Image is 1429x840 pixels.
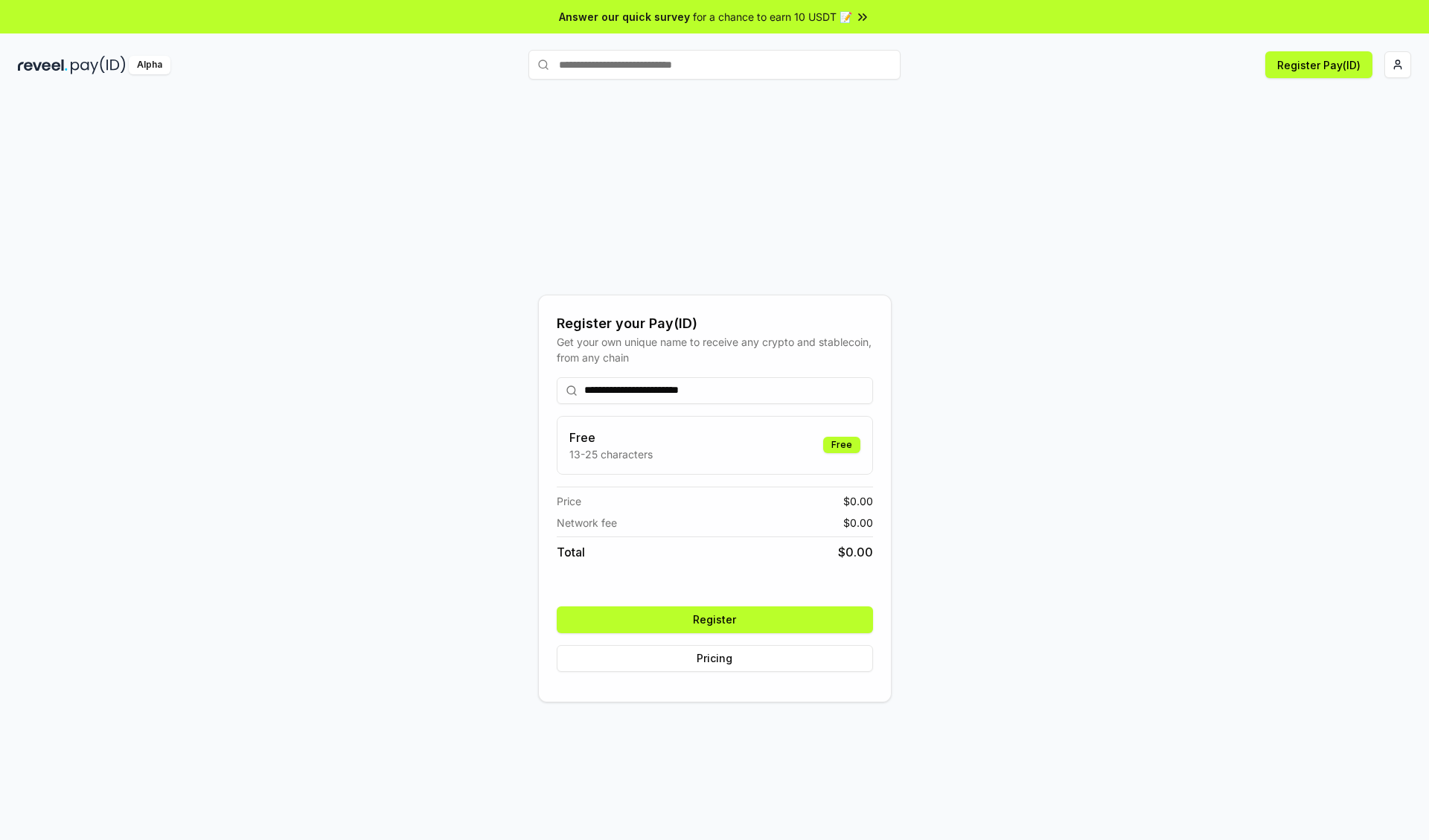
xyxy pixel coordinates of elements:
[557,334,873,365] div: Get your own unique name to receive any crypto and stablecoin, from any chain
[569,429,653,446] h3: Free
[557,515,617,530] span: Network fee
[843,493,873,509] span: $ 0.00
[559,9,690,25] span: Answer our quick survey
[823,437,860,453] div: Free
[18,56,68,74] img: reveel_dark
[129,56,170,74] div: Alpha
[693,9,852,25] span: for a chance to earn 10 USDT 📝
[838,543,873,561] span: $ 0.00
[1265,51,1372,78] button: Register Pay(ID)
[557,645,873,672] button: Pricing
[557,493,581,509] span: Price
[557,543,585,561] span: Total
[569,446,653,462] p: 13-25 characters
[71,56,126,74] img: pay_id
[843,515,873,530] span: $ 0.00
[557,313,873,334] div: Register your Pay(ID)
[557,606,873,633] button: Register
